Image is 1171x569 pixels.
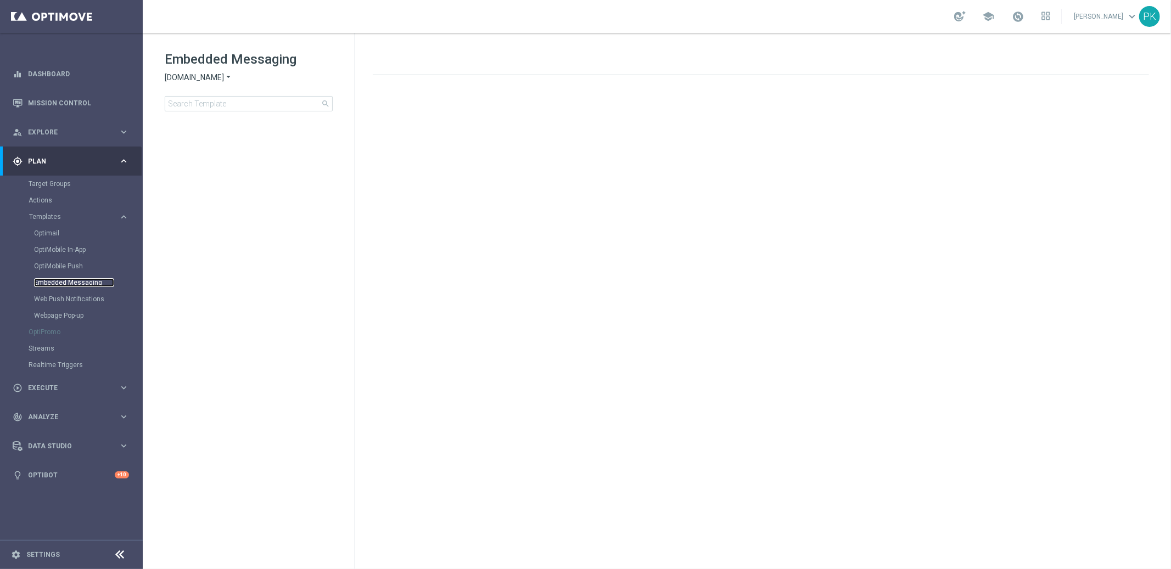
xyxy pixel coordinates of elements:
span: Execute [28,385,119,391]
a: Webpage Pop-up [34,311,114,320]
div: Plan [13,156,119,166]
span: Data Studio [28,443,119,449]
div: Optimail [34,225,142,241]
button: track_changes Analyze keyboard_arrow_right [12,413,130,421]
span: keyboard_arrow_down [1126,10,1138,22]
div: OptiMobile Push [34,258,142,274]
div: Embedded Messaging [34,274,142,291]
button: person_search Explore keyboard_arrow_right [12,128,130,137]
h1: Embedded Messaging [165,50,333,68]
span: search [321,99,330,108]
i: lightbulb [13,470,23,480]
i: play_circle_outline [13,383,23,393]
button: Mission Control [12,99,130,108]
button: gps_fixed Plan keyboard_arrow_right [12,157,130,166]
i: keyboard_arrow_right [119,382,129,393]
i: keyboard_arrow_right [119,441,129,451]
div: Target Groups [29,176,142,192]
i: gps_fixed [13,156,23,166]
a: OptiMobile In-App [34,245,114,254]
div: +10 [115,471,129,478]
a: [PERSON_NAME]keyboard_arrow_down [1073,8,1139,25]
div: Templates [29,213,119,220]
div: Actions [29,192,142,209]
div: PK [1139,6,1160,27]
button: lightbulb Optibot +10 [12,471,130,480]
a: Target Groups [29,179,114,188]
a: OptiMobile Push [34,262,114,271]
a: Embedded Messaging [34,278,114,287]
i: keyboard_arrow_right [119,127,129,137]
div: Data Studio [13,441,119,451]
div: Web Push Notifications [34,291,142,307]
a: Web Push Notifications [34,295,114,303]
button: play_circle_outline Execute keyboard_arrow_right [12,384,130,392]
div: OptiPromo [29,324,142,340]
div: Mission Control [13,88,129,117]
a: Optibot [28,460,115,489]
div: Execute [13,383,119,393]
div: Analyze [13,412,119,422]
i: person_search [13,127,23,137]
span: Plan [28,158,119,165]
button: Data Studio keyboard_arrow_right [12,442,130,450]
i: settings [11,550,21,560]
span: Templates [29,213,108,220]
div: Streams [29,340,142,357]
a: Mission Control [28,88,129,117]
i: equalizer [13,69,23,79]
div: Templates [29,209,142,324]
i: track_changes [13,412,23,422]
a: Streams [29,344,114,353]
a: Optimail [34,229,114,238]
span: Analyze [28,414,119,420]
i: keyboard_arrow_right [119,212,129,222]
a: Dashboard [28,59,129,88]
span: school [982,10,994,22]
div: Webpage Pop-up [34,307,142,324]
span: [DOMAIN_NAME] [165,72,224,83]
div: Optibot [13,460,129,489]
button: equalizer Dashboard [12,70,130,78]
div: Realtime Triggers [29,357,142,373]
i: keyboard_arrow_right [119,156,129,166]
div: Dashboard [13,59,129,88]
i: keyboard_arrow_right [119,412,129,422]
a: Actions [29,196,114,205]
a: Realtime Triggers [29,360,114,369]
div: Explore [13,127,119,137]
button: Templates keyboard_arrow_right [29,212,130,221]
button: [DOMAIN_NAME] arrow_drop_down [165,72,233,83]
span: Explore [28,129,119,136]
i: arrow_drop_down [224,72,233,83]
input: Search Template [165,96,333,111]
div: OptiMobile In-App [34,241,142,258]
a: Settings [26,551,60,558]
